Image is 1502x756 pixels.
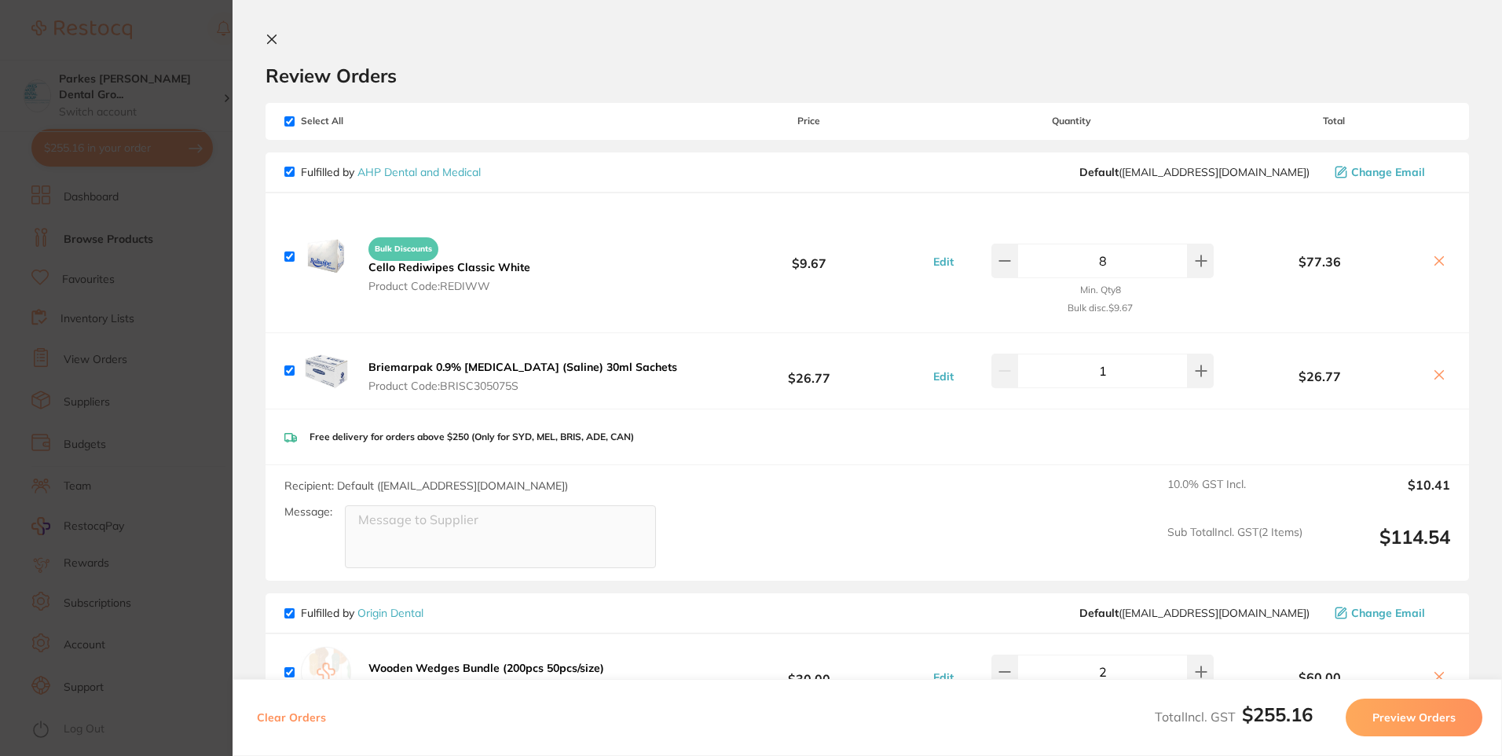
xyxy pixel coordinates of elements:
span: 10.0 % GST Incl. [1167,478,1302,512]
span: Product Code: BRISC305075S [368,380,677,392]
button: Edit [929,670,958,684]
button: Change Email [1330,165,1450,179]
b: Briemarpak 0.9% [MEDICAL_DATA] (Saline) 30ml Sachets [368,360,677,374]
button: Edit [929,369,958,384]
p: Message from Restocq, sent 1d ago [68,276,279,290]
button: Edit [929,255,958,269]
a: Origin Dental [357,606,423,620]
b: $255.16 [1242,703,1313,726]
output: $114.54 [1315,526,1450,569]
p: Free delivery for orders above $250 (Only for SYD, MEL, BRIS, ADE, CAN) [310,431,634,442]
button: Preview Orders [1346,699,1482,736]
h2: Review Orders [266,64,1469,87]
span: Total [1217,116,1450,127]
b: Wooden Wedges Bundle (200pcs 50pcs/size) [368,661,604,675]
span: Sub Total Incl. GST ( 2 Items) [1167,526,1302,569]
label: Message: [284,505,332,519]
span: Select All [284,116,441,127]
b: $77.36 [1217,255,1422,269]
b: $60.00 [1217,670,1422,684]
button: Clear Orders [252,699,331,736]
b: $26.77 [1217,369,1422,384]
b: Default [1079,606,1119,620]
b: Default [1079,165,1119,179]
div: message notification from Restocq, 1d ago. Hi undefined, ​ Starting 11 August, we’re making some ... [24,24,291,300]
span: orders@ahpdentalmedical.com.au [1079,166,1310,178]
span: Change Email [1351,166,1425,178]
output: $10.41 [1315,478,1450,512]
b: $9.67 [692,242,925,271]
img: empty.jpg [301,647,351,697]
img: czIzczVpNg [301,231,351,281]
img: cHBwMjUzdA [301,346,351,396]
span: Quantity [925,116,1217,127]
button: Wooden Wedges Bundle (200pcs 50pcs/size) Product Code:RE-WW [364,661,609,694]
span: Change Email [1351,607,1425,619]
p: Fulfilled by [301,166,481,178]
b: $26.77 [692,357,925,386]
p: Fulfilled by [301,607,423,619]
img: Profile image for Restocq [35,38,60,63]
span: Total Incl. GST [1155,709,1313,725]
span: Price [692,116,925,127]
small: Min. Qty 8 [1080,284,1121,295]
button: Bulk Discounts Cello Rediwipes Classic White Product Code:REDIWW [364,230,535,293]
span: Recipient: Default ( [EMAIL_ADDRESS][DOMAIN_NAME] ) [284,479,568,493]
a: AHP Dental and Medical [357,165,481,179]
div: Hi undefined, ​ Starting [DATE], we’re making some updates to our product offerings on the Restoc... [68,34,279,403]
div: Message content [68,34,279,270]
b: $30.00 [692,658,925,687]
span: info@origindental.com.au [1079,607,1310,619]
button: Briemarpak 0.9% [MEDICAL_DATA] (Saline) 30ml Sachets Product Code:BRISC305075S [364,360,682,393]
button: Change Email [1330,606,1450,620]
span: Bulk Discounts [368,237,438,261]
span: Product Code: REDIWW [368,280,530,292]
b: Cello Rediwipes Classic White [368,260,530,274]
small: Bulk disc. $9.67 [1068,303,1133,314]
